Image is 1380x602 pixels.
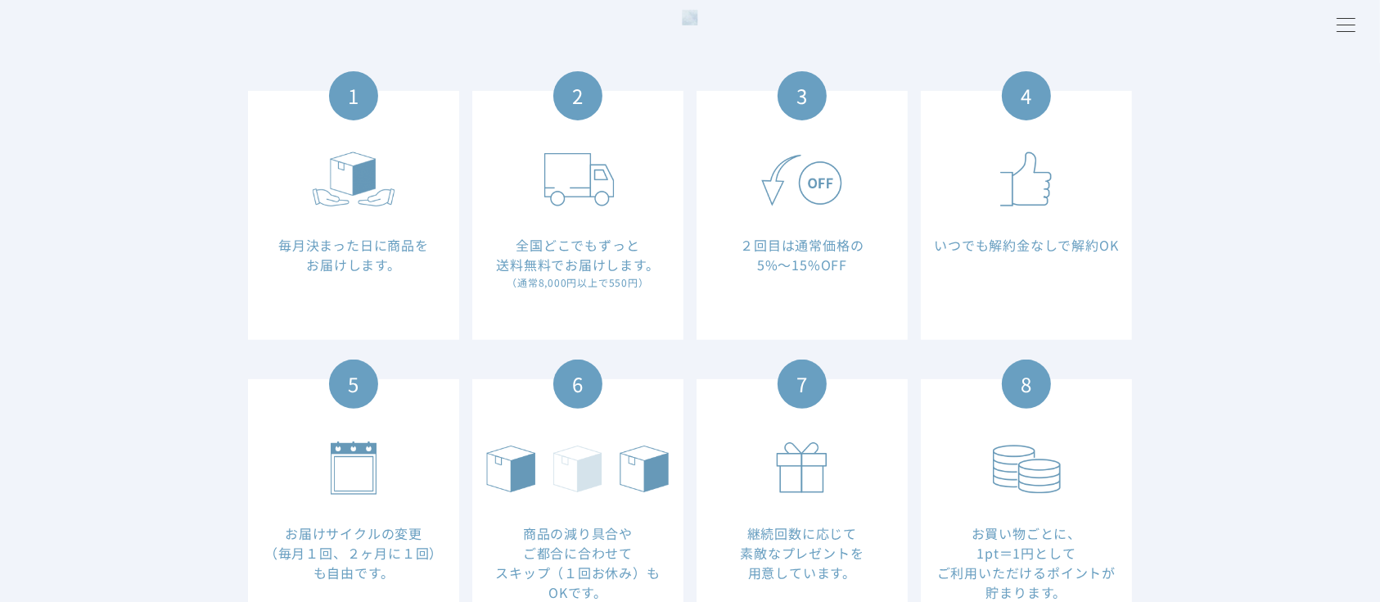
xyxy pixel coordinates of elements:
[485,438,670,496] img: メリット6
[485,150,670,208] img: メリット2
[933,235,1119,255] dd: いつでも解約金なしで 解約OK
[933,438,1119,496] img: メリット8
[778,360,827,409] div: 7
[933,523,1119,602] dd: お買い物ごとに、 1pt＝1円として ご利用いただけるポイントが 貯まります。
[472,274,683,291] dd: （通常8,000円以上で550円）
[553,71,602,120] div: 2
[933,150,1119,208] img: メリット4
[553,360,602,409] div: 6
[260,150,446,208] img: メリット1
[260,523,446,582] dd: お届けサイクルの変更 （毎月１回、２ヶ月に１回）も自由です。
[329,360,378,409] div: 5
[260,438,446,496] img: メリット5
[1002,71,1051,120] div: 4
[709,150,895,208] img: メリット3
[485,235,670,274] dd: 全国どこでもずっと 送料無料でお届けします。
[485,523,670,602] dd: 商品の減り具合や ご都合に合わせて スキップ（１回お休み）も OKです。
[709,438,895,496] img: メリット7
[1002,360,1051,409] div: 8
[329,71,378,120] div: 1
[709,235,895,274] dd: ２回目は通常価格の 5%〜15%OFF
[709,523,895,582] dd: 継続回数に応じて 素敵なプレゼントを 用意しています。
[260,235,446,274] dd: 毎月決まった日に商品を お届けします。
[778,71,827,120] div: 3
